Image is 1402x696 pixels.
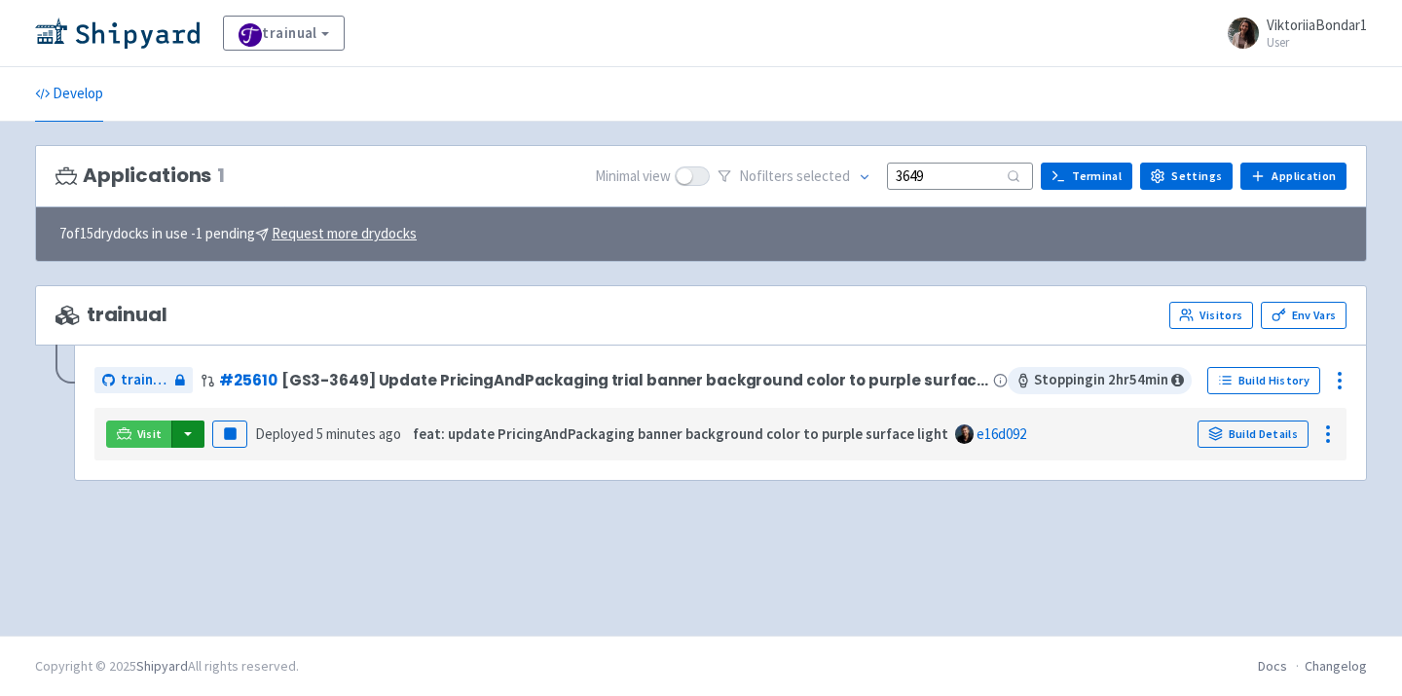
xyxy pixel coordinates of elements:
[1140,163,1233,190] a: Settings
[1198,421,1309,448] a: Build Details
[1169,302,1253,329] a: Visitors
[1261,302,1347,329] a: Env Vars
[281,372,989,388] span: [GS3-3649] Update PricingAndPackaging trial banner background color to purple surface light
[796,166,850,185] span: selected
[55,165,225,187] h3: Applications
[739,165,850,188] span: No filter s
[1008,367,1192,394] span: Stopping in 2 hr 54 min
[272,224,417,242] u: Request more drydocks
[1267,16,1367,34] span: ViktoriiaBondar1
[255,424,401,443] span: Deployed
[1267,36,1367,49] small: User
[413,424,948,443] strong: feat: update PricingAndPackaging banner background color to purple surface light
[136,657,188,675] a: Shipyard
[106,421,172,448] a: Visit
[595,165,671,188] span: Minimal view
[212,421,247,448] button: Pause
[59,223,417,245] span: 7 of 15 drydocks in use - 1 pending
[94,367,193,393] a: trainual
[35,18,200,49] img: Shipyard logo
[55,304,167,326] span: trainual
[35,656,299,677] div: Copyright © 2025 All rights reserved.
[1216,18,1367,49] a: ViktoriiaBondar1 User
[316,424,401,443] time: 5 minutes ago
[137,426,163,442] span: Visit
[1041,163,1132,190] a: Terminal
[887,163,1033,189] input: Search...
[1258,657,1287,675] a: Docs
[223,16,345,51] a: trainual
[121,369,169,391] span: trainual
[977,424,1026,443] a: e16d092
[219,370,277,390] a: #25610
[35,67,103,122] a: Develop
[1207,367,1320,394] a: Build History
[1240,163,1347,190] a: Application
[217,165,225,187] span: 1
[1305,657,1367,675] a: Changelog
